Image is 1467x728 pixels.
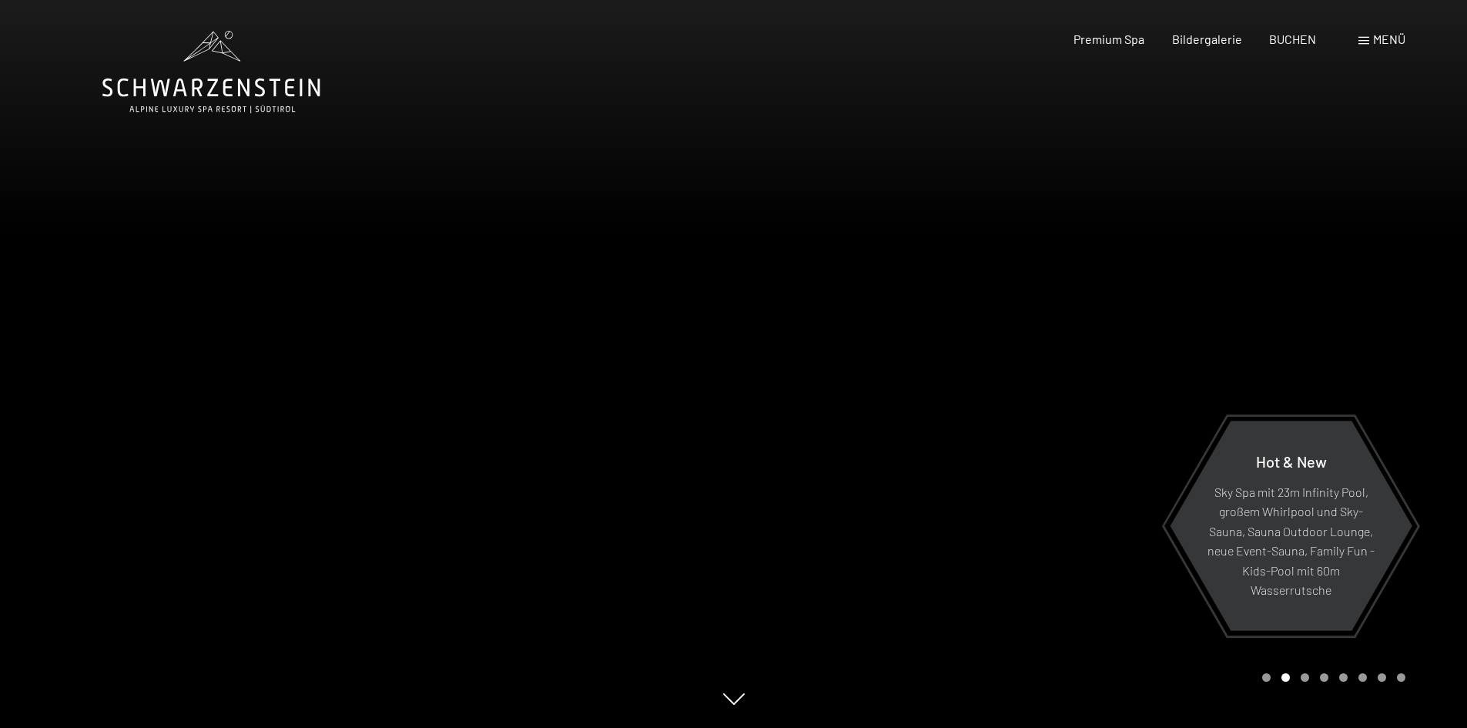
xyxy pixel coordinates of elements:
div: Carousel Page 6 [1358,673,1367,682]
div: Carousel Page 1 [1262,673,1271,682]
p: Sky Spa mit 23m Infinity Pool, großem Whirlpool und Sky-Sauna, Sauna Outdoor Lounge, neue Event-S... [1207,481,1375,600]
div: Carousel Page 7 [1378,673,1386,682]
a: Premium Spa [1073,32,1144,46]
div: Carousel Page 2 (Current Slide) [1281,673,1290,682]
div: Carousel Page 3 [1301,673,1309,682]
a: Hot & New Sky Spa mit 23m Infinity Pool, großem Whirlpool und Sky-Sauna, Sauna Outdoor Lounge, ne... [1169,420,1413,632]
div: Carousel Pagination [1257,673,1405,682]
div: Carousel Page 8 [1397,673,1405,682]
div: Carousel Page 5 [1339,673,1348,682]
span: Hot & New [1256,451,1327,470]
div: Carousel Page 4 [1320,673,1328,682]
a: BUCHEN [1269,32,1316,46]
span: Menü [1373,32,1405,46]
a: Bildergalerie [1172,32,1242,46]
